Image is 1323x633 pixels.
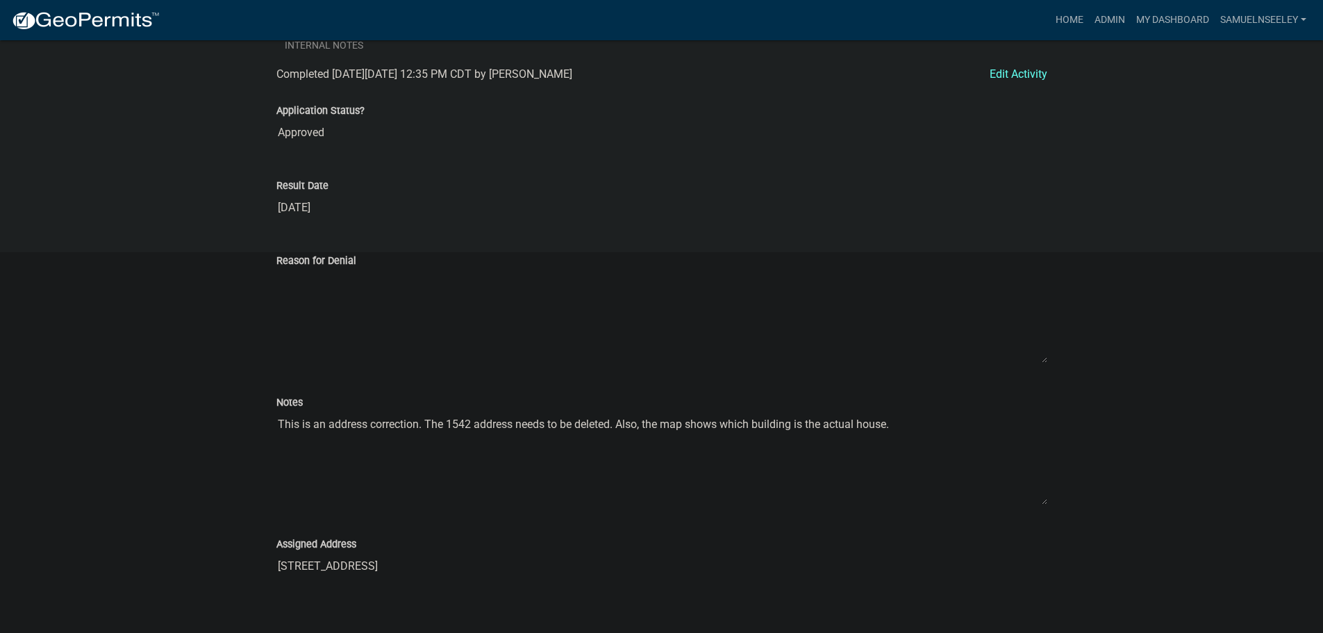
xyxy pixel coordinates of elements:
[276,540,356,550] label: Assigned Address
[1131,7,1215,33] a: My Dashboard
[276,181,328,191] label: Result Date
[276,256,356,266] label: Reason for Denial
[276,106,365,116] label: Application Status?
[990,66,1047,83] a: Edit Activity
[276,67,572,81] span: Completed [DATE][DATE] 12:35 PM CDT by [PERSON_NAME]
[276,398,303,408] label: Notes
[276,411,1047,505] textarea: This is an address correction. The 1542 address needs to be deleted. Also, the map shows which bu...
[276,24,372,67] a: Internal Notes
[1050,7,1089,33] a: Home
[1215,7,1312,33] a: SamuelNSeeley
[1089,7,1131,33] a: Admin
